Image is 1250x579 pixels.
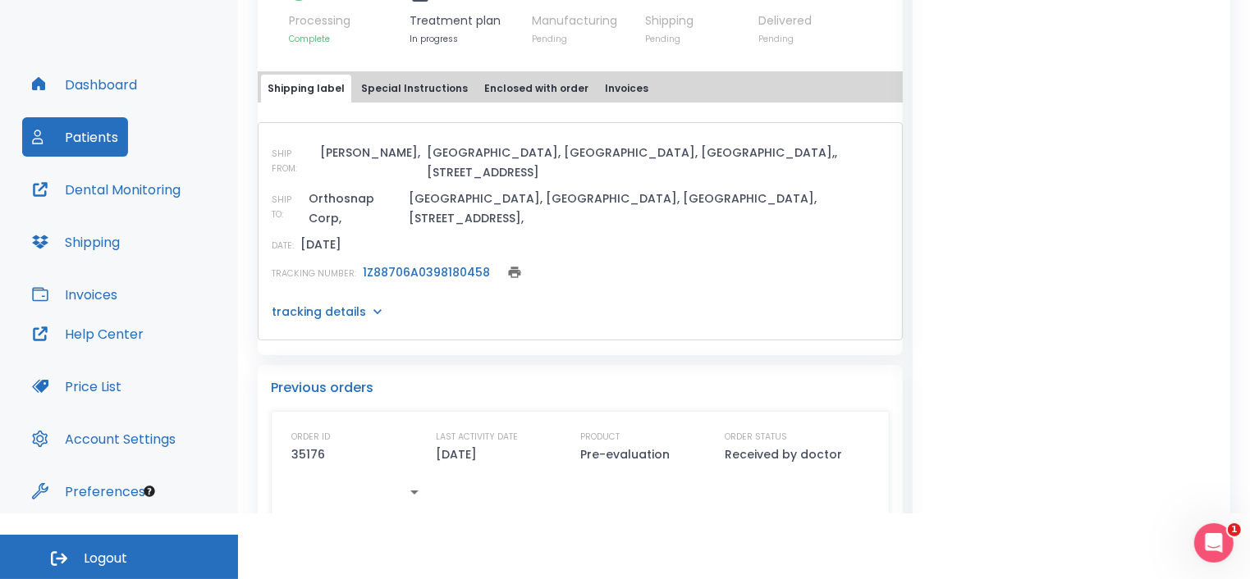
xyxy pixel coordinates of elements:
button: Account Settings [22,419,185,458]
p: 35176 [291,445,325,464]
p: Previous orders [271,378,890,398]
button: Dental Monitoring [22,170,190,209]
iframe: Intercom live chat [1194,523,1234,563]
button: Help Center [22,314,153,353]
p: [DATE] [436,445,477,464]
p: Pre-evaluation [580,445,670,464]
p: SHIP TO: [272,193,302,222]
p: Received by doctor [725,445,842,464]
button: Special Instructions [355,75,474,103]
p: Manufacturing [532,12,635,30]
div: tabs [261,75,900,103]
p: DATE: [272,239,294,253]
p: ORDER ID [291,430,330,445]
button: Dashboard [22,65,147,104]
p: Shipping [645,12,749,30]
p: Delivered [758,12,812,30]
button: Shipping label [261,75,351,103]
p: [DATE] [300,235,341,254]
div: Tooltip anchor [142,484,157,499]
button: Invoices [22,275,127,314]
button: Preferences [22,472,155,511]
button: Price List [22,367,131,406]
p: ORDER STATUS [725,430,787,445]
button: Patients [22,117,128,157]
button: Invoices [598,75,655,103]
p: Pending [532,33,635,45]
p: Complete [289,33,400,45]
p: Orthosnap Corp, [309,189,401,228]
p: LAST ACTIVITY DATE [436,430,518,445]
a: 1Z88706A0398180458 [363,264,490,280]
span: Logout [84,549,127,568]
p: Pending [758,33,812,45]
p: Treatment plan [410,12,522,30]
p: In progress [410,33,522,45]
p: [PERSON_NAME], [320,143,420,162]
p: [GEOGRAPHIC_DATA], [GEOGRAPHIC_DATA], [GEOGRAPHIC_DATA], [STREET_ADDRESS], [409,189,889,228]
p: tracking details [272,303,366,320]
button: Shipping [22,222,130,262]
button: Enclosed with order [478,75,595,103]
span: 1 [1228,523,1241,536]
p: SHIP FROM: [272,147,314,176]
button: print [503,261,526,284]
p: PRODUCT [580,430,620,445]
p: [GEOGRAPHIC_DATA], [GEOGRAPHIC_DATA], [GEOGRAPHIC_DATA],, [STREET_ADDRESS] [427,143,889,182]
p: Processing [289,12,400,30]
p: TRACKING NUMBER: [272,267,356,281]
p: Pending [645,33,749,45]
